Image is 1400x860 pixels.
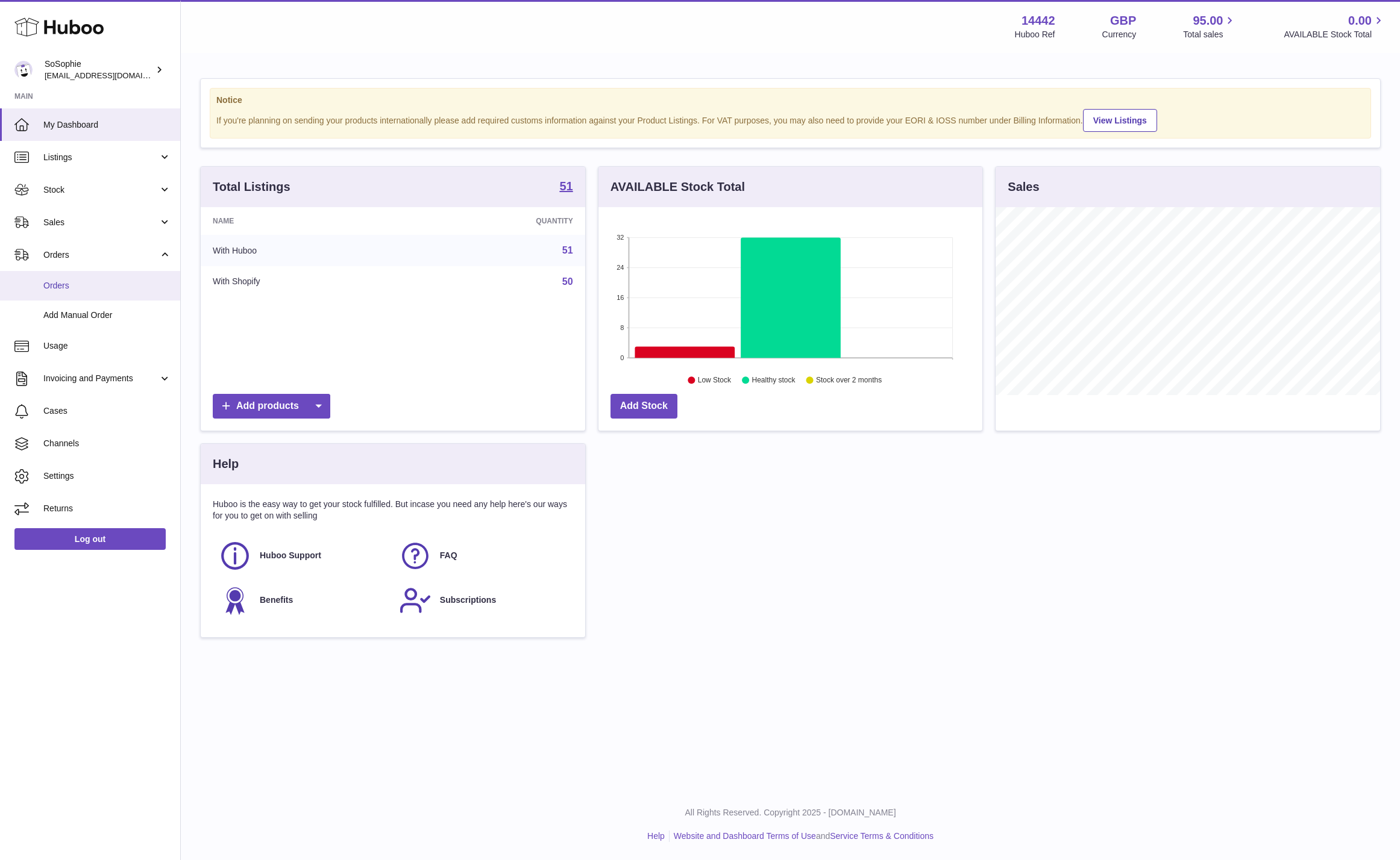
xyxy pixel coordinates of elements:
[216,95,1364,106] strong: Notice
[1022,13,1055,29] strong: 14442
[1193,13,1223,29] span: 95.00
[213,499,573,522] p: Huboo is the easy way to get your stock fulfilled. But incase you need any help here's our ways f...
[399,540,567,572] a: FAQ
[752,376,796,385] text: Healthy stock
[647,831,665,841] a: Help
[611,179,745,195] h3: AVAILABLE Stock Total
[43,405,171,417] span: Cases
[1183,13,1237,40] a: 95.00 Total sales
[1110,13,1136,29] strong: GBP
[219,540,387,572] a: Huboo Support
[816,376,882,385] text: Stock over 2 months
[43,310,171,321] span: Add Manual Order
[201,266,408,298] td: With Shopify
[43,152,159,163] span: Listings
[1284,13,1386,40] a: 0.00 AVAILABLE Stock Total
[43,470,171,482] span: Settings
[617,234,624,241] text: 32
[1284,29,1386,40] span: AVAILABLE Stock Total
[201,235,408,266] td: With Huboo
[1083,109,1157,132] a: View Listings
[213,456,239,472] h3: Help
[43,184,159,196] span: Stock
[562,245,573,255] a: 51
[617,264,624,271] text: 24
[213,179,290,195] h3: Total Listings
[43,249,159,261] span: Orders
[611,394,677,419] a: Add Stock
[43,280,171,291] span: Orders
[399,584,567,617] a: Subscriptions
[670,830,934,842] li: and
[698,376,732,385] text: Low Stock
[43,438,171,449] span: Channels
[201,207,408,235] th: Name
[830,831,934,841] a: Service Terms & Conditions
[1015,29,1055,40] div: Huboo Ref
[1008,179,1039,195] h3: Sales
[43,217,159,228] span: Sales
[1102,29,1137,40] div: Currency
[190,807,1390,818] p: All Rights Reserved. Copyright 2025 - [DOMAIN_NAME]
[617,294,624,301] text: 16
[674,831,816,841] a: Website and Dashboard Terms of Use
[559,180,573,195] a: 51
[440,550,457,561] span: FAQ
[14,61,33,79] img: info@thebigclick.co.uk
[219,584,387,617] a: Benefits
[562,276,573,287] a: 50
[408,207,585,235] th: Quantity
[43,373,159,384] span: Invoicing and Payments
[43,119,171,131] span: My Dashboard
[14,528,166,550] a: Log out
[620,354,624,361] text: 0
[1183,29,1237,40] span: Total sales
[260,594,293,606] span: Benefits
[216,107,1364,132] div: If you're planning on sending your products internationally please add required customs informati...
[45,70,177,80] span: [EMAIL_ADDRESS][DOMAIN_NAME]
[43,503,171,514] span: Returns
[559,180,573,192] strong: 51
[440,594,496,606] span: Subscriptions
[620,324,624,331] text: 8
[1348,13,1372,29] span: 0.00
[213,394,330,419] a: Add products
[45,58,153,81] div: SoSophie
[43,340,171,352] span: Usage
[260,550,321,561] span: Huboo Support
